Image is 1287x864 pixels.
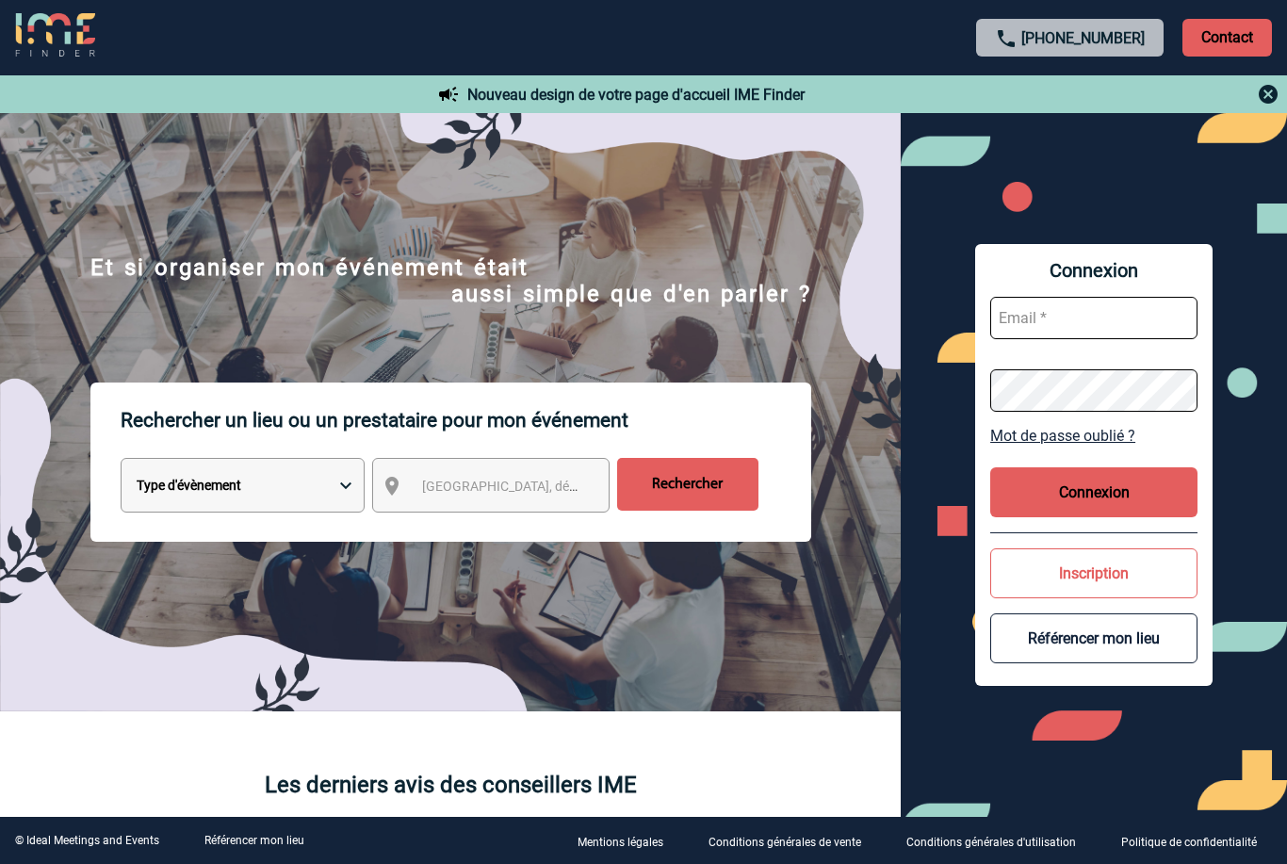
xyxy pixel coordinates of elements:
[990,427,1197,445] a: Mot de passe oublié ?
[1182,19,1272,57] p: Contact
[709,836,861,849] p: Conditions générales de vente
[15,834,159,847] div: © Ideal Meetings and Events
[990,548,1197,598] button: Inscription
[990,297,1197,339] input: Email *
[422,479,684,494] span: [GEOGRAPHIC_DATA], département, région...
[204,834,304,847] a: Référencer mon lieu
[562,832,693,850] a: Mentions légales
[1106,832,1287,850] a: Politique de confidentialité
[990,467,1197,517] button: Connexion
[1021,29,1145,47] a: [PHONE_NUMBER]
[693,832,891,850] a: Conditions générales de vente
[121,383,811,458] p: Rechercher un lieu ou un prestataire pour mon événement
[995,27,1018,50] img: call-24-px.png
[891,832,1106,850] a: Conditions générales d'utilisation
[617,458,758,511] input: Rechercher
[578,836,663,849] p: Mentions légales
[1121,836,1257,849] p: Politique de confidentialité
[906,836,1076,849] p: Conditions générales d'utilisation
[990,613,1197,663] button: Référencer mon lieu
[990,259,1197,282] span: Connexion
